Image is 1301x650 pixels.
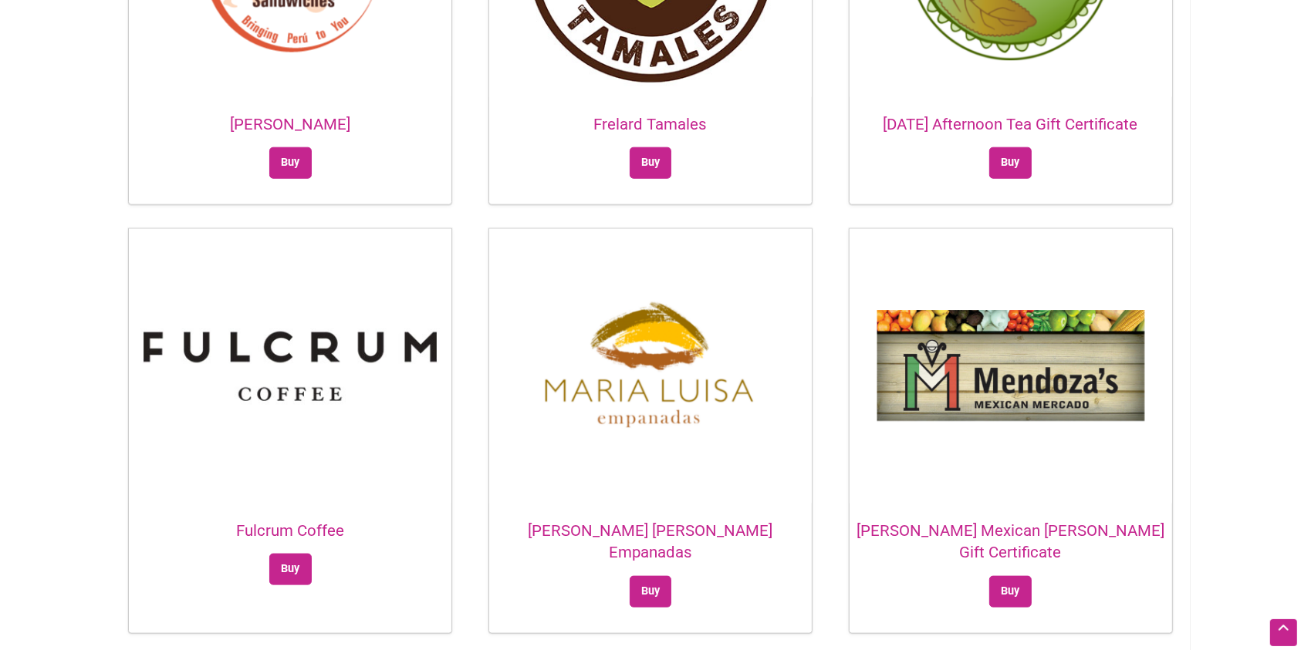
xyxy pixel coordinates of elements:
a: Select options for “Friday Afternoon Tea Gift Certificate” [989,147,1032,179]
a: Select options for “Mendoza's Mexican Mercado Gift Certificate” [989,576,1032,608]
h2: Fulcrum Coffee [129,520,451,542]
a: [PERSON_NAME] Mexican [PERSON_NAME] Gift Certificate [850,358,1172,564]
div: Scroll Back to Top [1270,619,1297,646]
h2: [DATE] Afternoon Tea Gift Certificate [850,113,1172,136]
img: Maria Luisa Empanadas [489,229,812,503]
h2: [PERSON_NAME] Mexican [PERSON_NAME] Gift Certificate [850,520,1172,564]
a: Select options for “Frelard Tamales” [630,147,672,179]
a: [PERSON_NAME] [PERSON_NAME] Empanadas [489,358,812,564]
a: Select options for “Don Lucho's” [269,147,312,179]
img: Mendoza's Mexican Mercado logo [850,229,1172,503]
a: Select options for “Maria Luisa Empanadas” [630,576,672,608]
a: Fulcrum Coffee [129,358,451,542]
h2: [PERSON_NAME] [PERSON_NAME] Empanadas [489,520,812,564]
img: Fulcrum Coffee Logo [129,229,451,503]
h2: [PERSON_NAME] [129,113,451,136]
a: Select options for “Fulcrum Coffee” [269,554,312,585]
h2: Frelard Tamales [489,113,812,136]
